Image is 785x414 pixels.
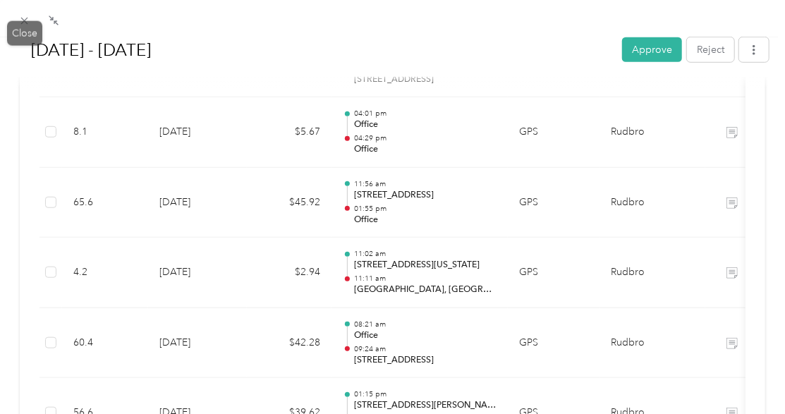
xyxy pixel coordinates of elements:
p: 11:02 am [354,249,497,259]
iframe: Everlance-gr Chat Button Frame [706,335,785,414]
td: [DATE] [148,97,247,168]
td: [DATE] [148,308,247,379]
button: Reject [687,37,734,62]
td: $45.92 [247,168,331,238]
p: 11:56 am [354,179,497,189]
td: [DATE] [148,238,247,308]
p: 04:01 pm [354,109,497,118]
td: GPS [508,238,600,308]
td: Rudbro [600,168,705,238]
td: $5.67 [247,97,331,168]
p: 08:21 am [354,319,497,329]
td: [DATE] [148,168,247,238]
p: 11:11 am [354,274,497,284]
p: [STREET_ADDRESS] [354,354,497,367]
td: 65.6 [62,168,148,238]
td: 4.2 [62,238,148,308]
p: Office [354,143,497,156]
td: Rudbro [600,308,705,379]
td: Rudbro [600,97,705,168]
p: Office [354,214,497,226]
p: [GEOGRAPHIC_DATA], [GEOGRAPHIC_DATA], [GEOGRAPHIC_DATA], [GEOGRAPHIC_DATA][US_STATE], [GEOGRAPHIC... [354,284,497,296]
td: $42.28 [247,308,331,379]
p: 04:29 pm [354,133,497,143]
td: Rudbro [600,238,705,308]
td: GPS [508,308,600,379]
td: 60.4 [62,308,148,379]
td: 8.1 [62,97,148,168]
td: GPS [508,168,600,238]
p: Office [354,118,497,131]
p: [STREET_ADDRESS][US_STATE] [354,259,497,272]
div: Close [7,21,42,46]
p: [STREET_ADDRESS][PERSON_NAME] [354,399,497,412]
p: 01:15 pm [354,389,497,399]
p: [STREET_ADDRESS] [354,189,497,202]
td: GPS [508,97,600,168]
p: 09:24 am [354,344,497,354]
td: $2.94 [247,238,331,308]
p: Office [354,329,497,342]
p: 01:55 pm [354,204,497,214]
h1: Aug 10 - 23, 2025 [16,33,612,67]
button: Approve [622,37,682,62]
